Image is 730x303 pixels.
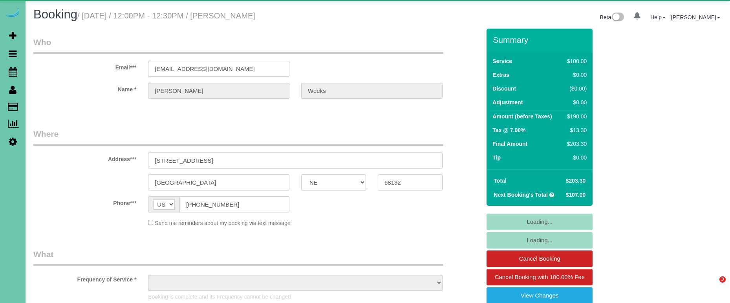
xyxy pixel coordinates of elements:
[492,154,501,161] label: Tip
[564,126,587,134] div: $13.30
[564,85,587,93] div: ($0.00)
[494,178,506,184] strong: Total
[27,273,142,283] label: Frequency of Service *
[566,192,586,198] span: $107.00
[27,83,142,93] label: Name *
[5,8,20,19] img: Automaid Logo
[564,71,587,79] div: $0.00
[492,98,523,106] label: Adjustment
[148,293,443,301] p: Booking is complete and its Frequency cannot be changed
[564,112,587,120] div: $190.00
[492,85,516,93] label: Discount
[564,140,587,148] div: $203.30
[494,192,548,198] strong: Next Booking's Total
[611,13,624,23] img: New interface
[566,178,586,184] span: $203.30
[492,71,509,79] label: Extras
[155,220,291,226] span: Send me reminders about my booking via text message
[492,140,527,148] label: Final Amount
[487,250,593,267] a: Cancel Booking
[33,249,443,266] legend: What
[492,126,525,134] label: Tax @ 7.00%
[33,36,443,54] legend: Who
[564,98,587,106] div: $0.00
[703,276,722,295] iframe: Intercom live chat
[495,274,585,280] span: Cancel Booking with 100.00% Fee
[671,14,720,20] a: [PERSON_NAME]
[719,276,726,283] span: 3
[492,57,512,65] label: Service
[600,14,624,20] a: Beta
[564,57,587,65] div: $100.00
[77,11,255,20] small: / [DATE] / 12:00PM - 12:30PM / [PERSON_NAME]
[492,112,552,120] label: Amount (before Taxes)
[33,128,443,146] legend: Where
[487,269,593,285] a: Cancel Booking with 100.00% Fee
[650,14,666,20] a: Help
[564,154,587,161] div: $0.00
[33,7,77,21] span: Booking
[493,35,589,44] h3: Summary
